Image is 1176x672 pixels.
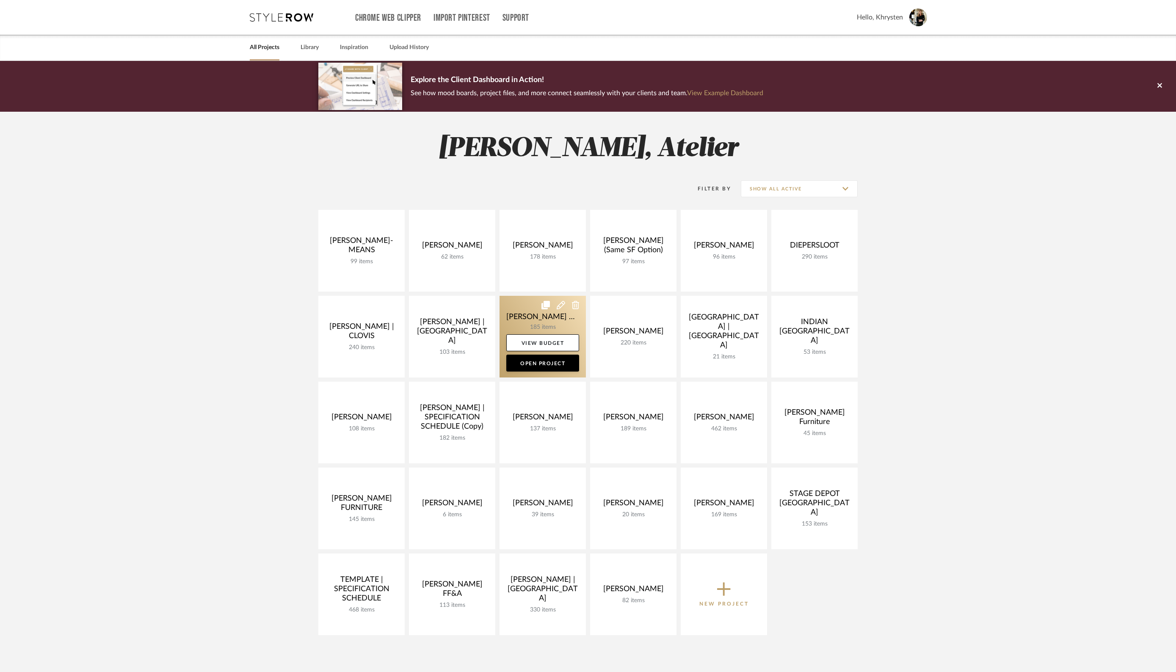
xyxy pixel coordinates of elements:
p: New Project [699,600,749,608]
div: 39 items [506,511,579,518]
a: View Budget [506,334,579,351]
a: Library [301,42,319,53]
div: 103 items [416,349,489,356]
img: d5d033c5-7b12-40c2-a960-1ecee1989c38.png [318,63,402,110]
div: [PERSON_NAME] [506,413,579,425]
div: Filter By [687,185,731,193]
div: [PERSON_NAME] | [GEOGRAPHIC_DATA] [506,575,579,606]
div: [PERSON_NAME] FURNITURE [325,494,398,516]
div: 182 items [416,435,489,442]
div: [PERSON_NAME] [597,327,670,339]
div: [PERSON_NAME] | SPECIFICATION SCHEDULE (Copy) [416,403,489,435]
div: [PERSON_NAME] [597,584,670,597]
p: Explore the Client Dashboard in Action! [411,74,763,87]
div: [PERSON_NAME] Furniture [778,408,851,430]
div: [PERSON_NAME]-MEANS [325,236,398,258]
div: 97 items [597,258,670,265]
div: TEMPLATE | SPECIFICATION SCHEDULE [325,575,398,606]
div: 96 items [687,253,760,261]
div: 189 items [597,425,670,432]
div: 62 items [416,253,489,261]
div: 20 items [597,511,670,518]
a: Import Pinterest [433,14,490,22]
div: 169 items [687,511,760,518]
div: 290 items [778,253,851,261]
a: Inspiration [340,42,368,53]
a: View Example Dashboard [687,90,763,96]
div: [PERSON_NAME] [416,241,489,253]
img: avatar [909,8,927,26]
div: DIEPERSLOOT [778,241,851,253]
div: [PERSON_NAME] [597,498,670,511]
p: See how mood boards, project files, and more connect seamlessly with your clients and team. [411,87,763,99]
div: 6 items [416,511,489,518]
div: [PERSON_NAME] [506,498,579,511]
div: [PERSON_NAME] | CLOVIS [325,322,398,344]
div: 220 items [597,339,670,347]
div: [PERSON_NAME] [325,413,398,425]
div: 137 items [506,425,579,432]
div: [PERSON_NAME] [687,241,760,253]
div: 21 items [687,353,760,361]
div: [PERSON_NAME] [687,498,760,511]
div: 145 items [325,516,398,523]
div: 468 items [325,606,398,614]
a: Support [502,14,529,22]
div: 45 items [778,430,851,437]
h2: [PERSON_NAME], Atelier [283,133,893,165]
a: Chrome Web Clipper [355,14,421,22]
div: 108 items [325,425,398,432]
div: INDIAN [GEOGRAPHIC_DATA] [778,317,851,349]
div: 53 items [778,349,851,356]
div: [PERSON_NAME] [597,413,670,425]
div: 330 items [506,606,579,614]
button: New Project [681,554,767,635]
div: 178 items [506,253,579,261]
div: STAGE DEPOT [GEOGRAPHIC_DATA] [778,489,851,521]
div: 113 items [416,602,489,609]
div: 82 items [597,597,670,604]
a: Upload History [389,42,429,53]
div: [PERSON_NAME] [506,241,579,253]
a: Open Project [506,355,579,372]
div: 153 items [778,521,851,528]
div: 240 items [325,344,398,351]
div: [PERSON_NAME] | [GEOGRAPHIC_DATA] [416,317,489,349]
div: 99 items [325,258,398,265]
div: 462 items [687,425,760,432]
div: [PERSON_NAME] [687,413,760,425]
a: All Projects [250,42,279,53]
div: [PERSON_NAME] FF&A [416,580,489,602]
div: [PERSON_NAME] [416,498,489,511]
div: [GEOGRAPHIC_DATA] | [GEOGRAPHIC_DATA] [687,313,760,353]
span: Hello, Khrysten [857,12,903,22]
div: [PERSON_NAME] (Same SF Option) [597,236,670,258]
